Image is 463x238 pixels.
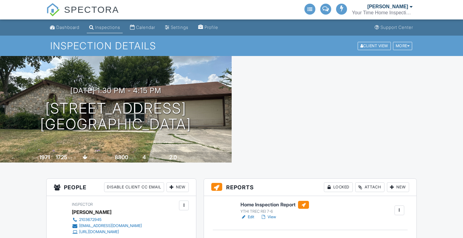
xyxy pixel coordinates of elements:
[47,179,196,196] h3: People
[163,22,191,33] a: Settings
[72,229,142,235] a: [URL][DOMAIN_NAME]
[169,154,177,160] div: 2.0
[324,182,353,192] div: Locked
[240,201,309,214] a: Home Inspection Report YTHI TREC REI 7-6
[72,202,93,207] span: Inspector
[46,9,119,20] a: SPECTORA
[387,182,409,192] div: New
[115,154,128,160] div: 8800
[70,86,161,95] h3: [DATE] 1:30 pm - 4:15 pm
[56,154,67,160] div: 1725
[64,3,119,16] span: SPECTORA
[352,10,413,16] div: Your Time Home Inspections
[68,156,77,160] span: sq. ft.
[46,3,60,16] img: The Best Home Inspection Software - Spectora
[47,22,82,33] a: Dashboard
[129,156,137,160] span: sq.ft.
[50,40,413,51] h1: Inspection Details
[205,25,218,30] div: Profile
[128,22,158,33] a: Calendar
[72,217,142,223] a: 2103672945
[381,25,413,30] div: Support Center
[87,22,123,33] a: Inspections
[136,25,155,30] div: Calendar
[240,209,309,214] div: YTHI TREC REI 7-6
[260,214,276,220] a: View
[355,182,384,192] div: Attach
[178,156,195,160] span: bathrooms
[367,4,408,10] div: [PERSON_NAME]
[372,22,416,33] a: Support Center
[204,179,416,196] h3: Reports
[196,22,221,33] a: Profile
[240,201,309,209] h6: Home Inspection Report
[79,217,101,222] div: 2103672945
[147,156,163,160] span: bedrooms
[56,25,79,30] div: Dashboard
[142,154,146,160] div: 4
[393,42,412,50] div: More
[32,156,38,160] span: Built
[89,156,95,160] span: slab
[40,100,191,133] h1: [STREET_ADDRESS] [GEOGRAPHIC_DATA]
[357,43,392,48] a: Client View
[240,214,254,220] a: Edit
[72,223,142,229] a: [EMAIL_ADDRESS][DOMAIN_NAME]
[358,42,391,50] div: Client View
[95,25,120,30] div: Inspections
[79,223,142,228] div: [EMAIL_ADDRESS][DOMAIN_NAME]
[104,182,164,192] div: Disable Client CC Email
[101,156,114,160] span: Lot Size
[79,229,119,234] div: [URL][DOMAIN_NAME]
[39,154,50,160] div: 1971
[72,208,111,217] div: [PERSON_NAME]
[167,182,189,192] div: New
[171,25,188,30] div: Settings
